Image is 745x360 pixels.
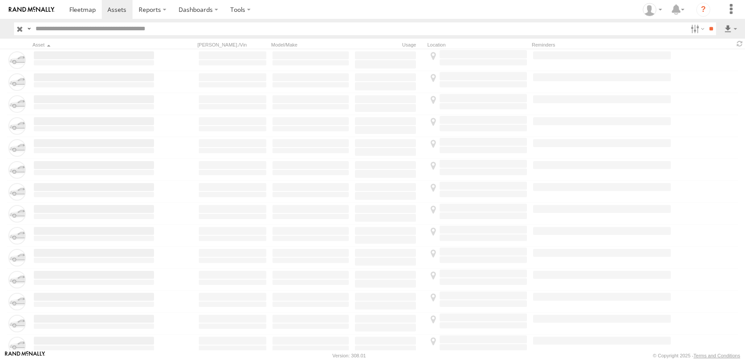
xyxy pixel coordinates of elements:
a: Visit our Website [5,351,45,360]
div: Click to Sort [32,42,155,48]
div: Version: 308.01 [333,353,366,358]
div: © Copyright 2025 - [653,353,740,358]
div: Location [427,42,528,48]
label: Search Filter Options [687,22,706,35]
img: rand-logo.svg [9,7,54,13]
div: Usage [354,42,424,48]
div: [PERSON_NAME]./Vin [197,42,268,48]
label: Search Query [25,22,32,35]
div: Reminders [532,42,637,48]
div: Model/Make [271,42,350,48]
div: Emma Bailey [640,3,665,16]
span: Refresh [734,40,745,48]
a: Terms and Conditions [694,353,740,358]
i: ? [696,3,710,17]
label: Export results as... [723,22,738,35]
